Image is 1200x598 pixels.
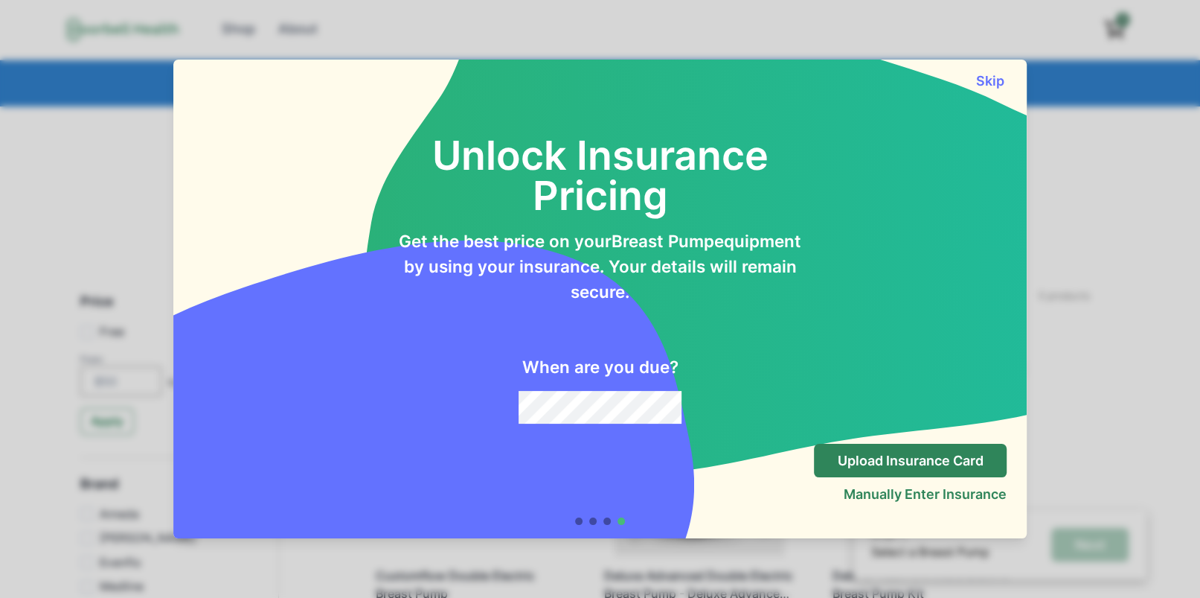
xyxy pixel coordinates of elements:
[973,73,1007,89] button: Skip
[522,357,678,378] h2: When are you due?
[838,453,984,469] p: Upload Insurance Card
[844,486,1007,502] button: Manually Enter Insurance
[397,229,803,304] p: Get the best price on your Breast Pump equipment by using your insurance. Your details will remai...
[814,444,1007,477] button: Upload Insurance Card
[397,95,803,215] h2: Unlock Insurance Pricing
